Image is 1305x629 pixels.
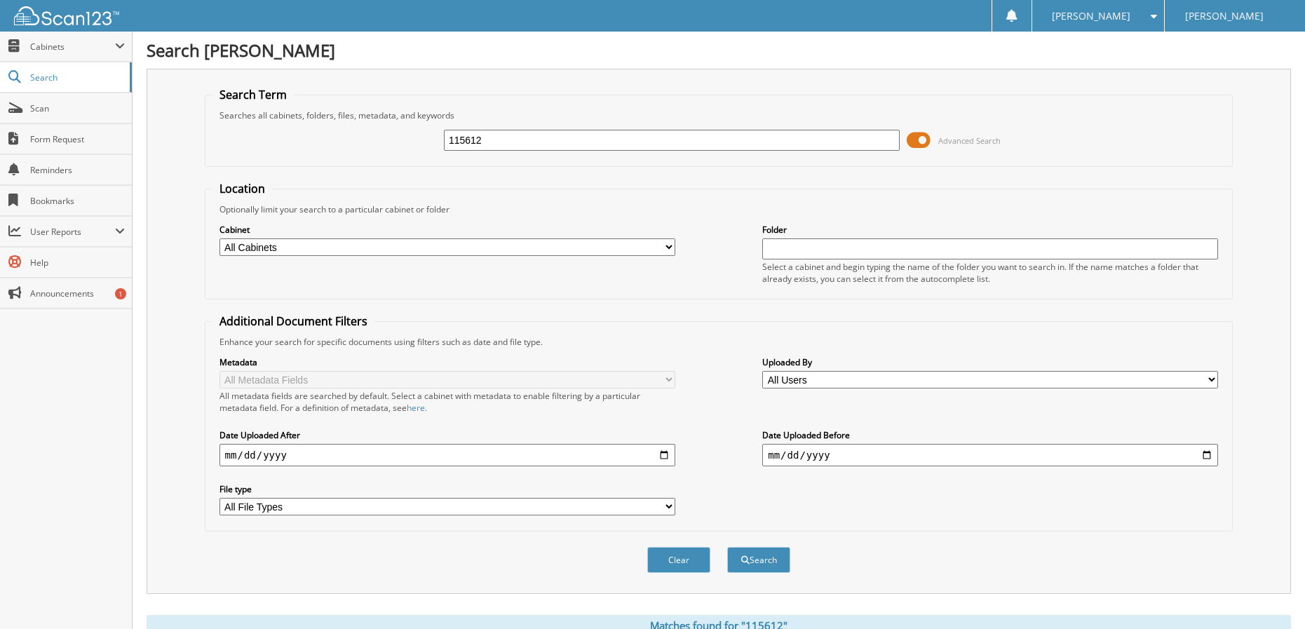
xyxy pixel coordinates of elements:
span: Advanced Search [938,135,1001,146]
span: Cabinets [30,41,115,53]
label: Date Uploaded Before [762,429,1218,441]
h1: Search [PERSON_NAME] [147,39,1291,62]
span: Announcements [30,288,125,299]
label: Metadata [219,356,675,368]
span: Scan [30,102,125,114]
span: Reminders [30,164,125,176]
div: Searches all cabinets, folders, files, metadata, and keywords [212,109,1226,121]
div: Select a cabinet and begin typing the name of the folder you want to search in. If the name match... [762,261,1218,285]
span: Form Request [30,133,125,145]
label: Folder [762,224,1218,236]
legend: Search Term [212,87,294,102]
span: Bookmarks [30,195,125,207]
img: scan123-logo-white.svg [14,6,119,25]
div: Optionally limit your search to a particular cabinet or folder [212,203,1226,215]
label: Uploaded By [762,356,1218,368]
label: File type [219,483,675,495]
a: here [407,402,425,414]
span: [PERSON_NAME] [1185,12,1264,20]
span: [PERSON_NAME] [1052,12,1130,20]
iframe: Chat Widget [1235,562,1305,629]
span: Search [30,72,123,83]
button: Clear [647,547,710,573]
input: start [219,444,675,466]
legend: Additional Document Filters [212,313,374,329]
legend: Location [212,181,272,196]
label: Cabinet [219,224,675,236]
div: Enhance your search for specific documents using filters such as date and file type. [212,336,1226,348]
div: All metadata fields are searched by default. Select a cabinet with metadata to enable filtering b... [219,390,675,414]
span: User Reports [30,226,115,238]
input: end [762,444,1218,466]
button: Search [727,547,790,573]
label: Date Uploaded After [219,429,675,441]
span: Help [30,257,125,269]
div: 1 [115,288,126,299]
